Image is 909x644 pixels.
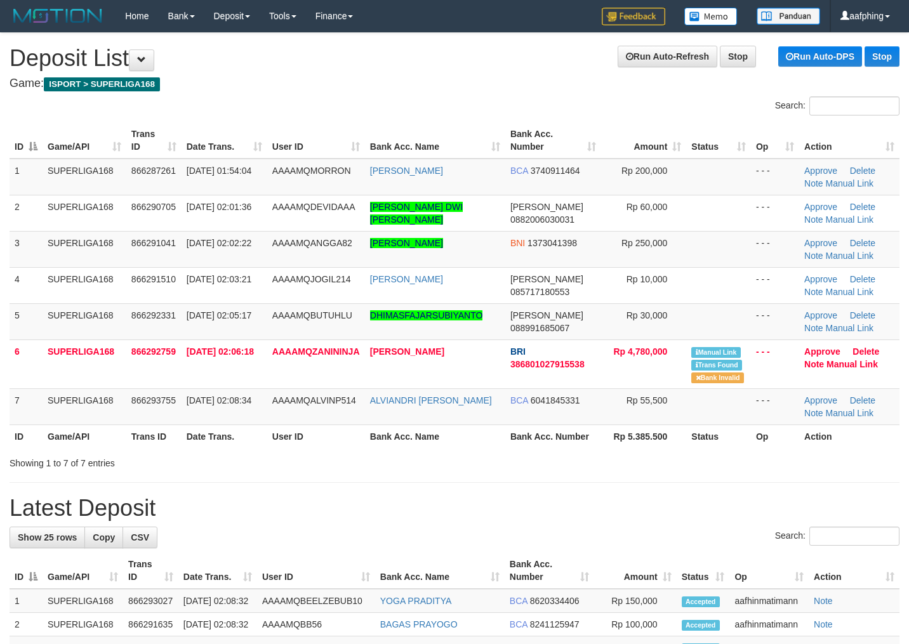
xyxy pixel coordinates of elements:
[43,231,126,267] td: SUPERLIGA168
[757,8,820,25] img: panduan.png
[510,346,526,357] span: BRI
[804,178,823,188] a: Note
[510,166,528,176] span: BCA
[131,310,176,320] span: 866292331
[751,303,799,339] td: - - -
[178,613,257,636] td: [DATE] 02:08:32
[10,122,43,159] th: ID: activate to sort column descending
[10,267,43,303] td: 4
[686,122,751,159] th: Status: activate to sort column ascending
[804,310,837,320] a: Approve
[684,8,738,25] img: Button%20Memo.svg
[814,596,833,606] a: Note
[43,339,126,388] td: SUPERLIGA168
[505,553,594,589] th: Bank Acc. Number: activate to sort column ascending
[131,166,176,176] span: 866287261
[853,346,879,357] a: Delete
[751,122,799,159] th: Op: activate to sort column ascending
[751,339,799,388] td: - - -
[182,424,267,448] th: Date Trans.
[804,214,823,225] a: Note
[10,613,43,636] td: 2
[10,553,43,589] th: ID: activate to sort column descending
[187,202,251,212] span: [DATE] 02:01:36
[10,452,369,470] div: Showing 1 to 7 of 7 entries
[131,274,176,284] span: 866291510
[804,274,837,284] a: Approve
[627,274,668,284] span: Rp 10,000
[272,346,360,357] span: AAAAMQZANININJA
[804,395,837,405] a: Approve
[594,553,677,589] th: Amount: activate to sort column ascending
[272,274,351,284] span: AAAAMQJOGIL214
[618,46,717,67] a: Run Auto-Refresh
[804,359,824,369] a: Note
[131,532,149,542] span: CSV
[682,596,720,607] span: Accepted
[804,238,837,248] a: Approve
[187,395,251,405] span: [DATE] 02:08:34
[365,424,505,448] th: Bank Acc. Name
[10,159,43,195] td: 1
[370,238,443,248] a: [PERSON_NAME]
[804,251,823,261] a: Note
[272,166,351,176] span: AAAAMQMORRON
[123,613,178,636] td: 866291635
[126,122,182,159] th: Trans ID: activate to sort column ascending
[272,238,352,248] span: AAAAMQANGGA82
[691,347,740,358] span: Manually Linked
[799,122,899,159] th: Action: activate to sort column ascending
[123,527,157,548] a: CSV
[43,553,123,589] th: Game/API: activate to sort column ascending
[10,527,85,548] a: Show 25 rows
[43,122,126,159] th: Game/API: activate to sort column ascending
[751,231,799,267] td: - - -
[825,323,873,333] a: Manual Link
[43,267,126,303] td: SUPERLIGA168
[131,395,176,405] span: 866293755
[720,46,756,67] a: Stop
[778,46,862,67] a: Run Auto-DPS
[510,596,527,606] span: BCA
[751,195,799,231] td: - - -
[510,287,569,297] span: Copy 085717180553 to clipboard
[510,619,527,629] span: BCA
[123,553,178,589] th: Trans ID: activate to sort column ascending
[510,310,583,320] span: [PERSON_NAME]
[370,202,463,225] a: [PERSON_NAME] DWI [PERSON_NAME]
[530,619,580,629] span: Copy 8241125947 to clipboard
[613,346,667,357] span: Rp 4,780,000
[365,122,505,159] th: Bank Acc. Name: activate to sort column ascending
[10,46,899,71] h1: Deposit List
[825,214,873,225] a: Manual Link
[43,589,123,613] td: SUPERLIGA168
[131,238,176,248] span: 866291041
[729,613,809,636] td: aafhinmatimann
[131,202,176,212] span: 866290705
[594,589,677,613] td: Rp 150,000
[826,359,878,369] a: Manual Link
[178,553,257,589] th: Date Trans.: activate to sort column ascending
[601,424,686,448] th: Rp 5.385.500
[10,195,43,231] td: 2
[43,195,126,231] td: SUPERLIGA168
[825,251,873,261] a: Manual Link
[621,166,667,176] span: Rp 200,000
[44,77,160,91] span: ISPORT > SUPERLIGA168
[850,166,875,176] a: Delete
[799,424,899,448] th: Action
[10,6,106,25] img: MOTION_logo.png
[825,287,873,297] a: Manual Link
[804,346,840,357] a: Approve
[825,178,873,188] a: Manual Link
[43,159,126,195] td: SUPERLIGA168
[375,553,505,589] th: Bank Acc. Name: activate to sort column ascending
[804,202,837,212] a: Approve
[729,589,809,613] td: aafhinmatimann
[18,532,77,542] span: Show 25 rows
[370,274,443,284] a: [PERSON_NAME]
[131,346,176,357] span: 866292759
[527,238,577,248] span: Copy 1373041398 to clipboard
[627,202,668,212] span: Rp 60,000
[272,395,356,405] span: AAAAMQALVINP514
